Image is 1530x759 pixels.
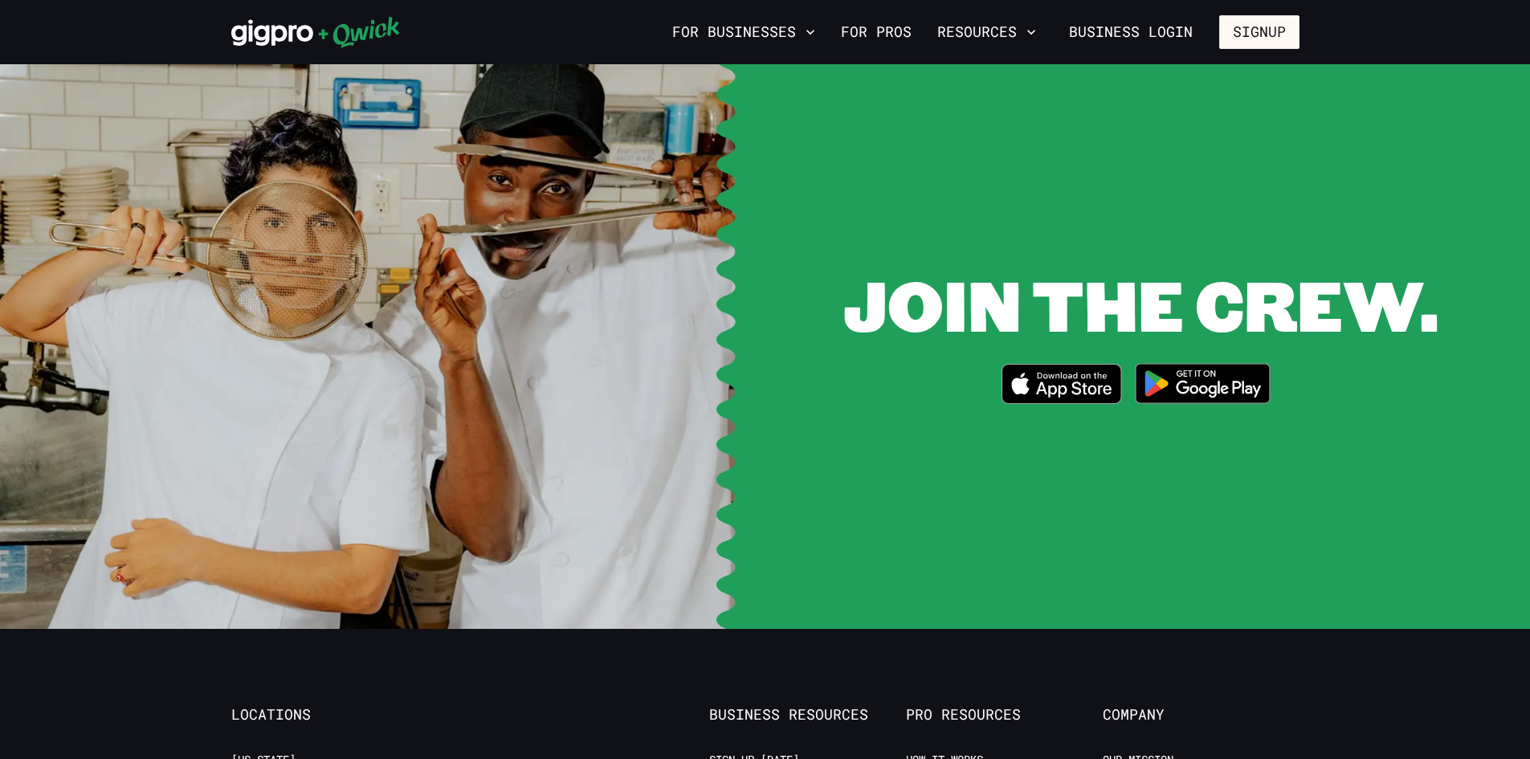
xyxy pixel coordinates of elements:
[1219,15,1299,49] button: Signup
[1002,364,1122,409] a: Download on the App Store
[231,706,428,724] span: Locations
[906,706,1103,724] span: Pro Resources
[1125,353,1281,414] img: Get it on Google Play
[834,18,918,46] a: For Pros
[931,18,1042,46] button: Resources
[709,706,906,724] span: Business Resources
[1103,706,1299,724] span: Company
[843,258,1438,350] span: JOIN THE CREW.
[666,18,822,46] button: For Businesses
[1055,15,1206,49] a: Business Login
